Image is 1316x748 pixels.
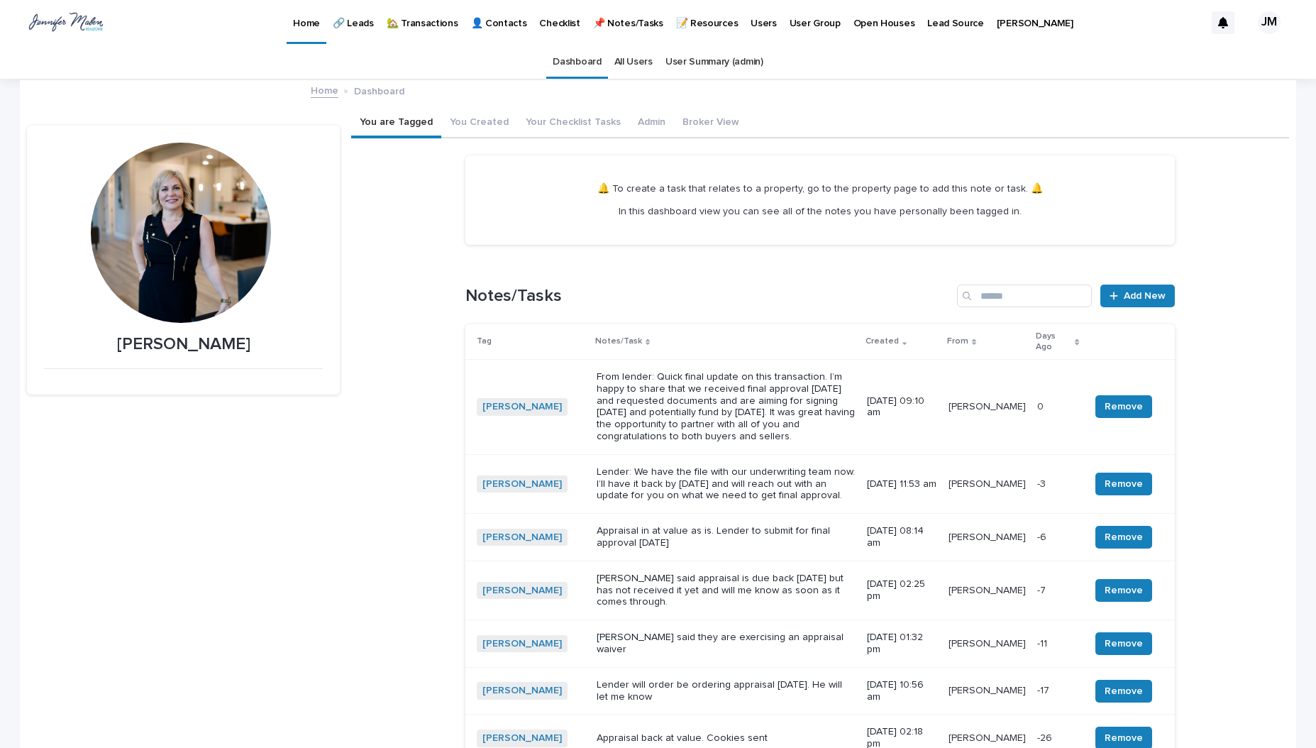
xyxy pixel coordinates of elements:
p: [PERSON_NAME] said appraisal is due back [DATE] but has not received it yet and will me know as s... [597,573,856,608]
p: [DATE] 11:53 am [867,478,937,490]
tr: [PERSON_NAME] [PERSON_NAME] said they are exercising an appraisal waiver[DATE] 01:32 pm[PERSON_NA... [465,620,1175,668]
p: Appraisal in at value as is. Lender to submit for final approval [DATE] [597,525,856,549]
button: Remove [1095,526,1152,549]
tr: [PERSON_NAME] Lender will order be ordering appraisal [DATE]. He will let me know[DATE] 10:56 am[... [465,667,1175,715]
p: [PERSON_NAME] [44,334,323,355]
span: Remove [1105,477,1143,491]
tr: [PERSON_NAME] From lender: Quick final update on this transaction. I’m happy to share that we rec... [465,359,1175,454]
a: All Users [614,45,653,79]
p: [PERSON_NAME] [949,682,1029,697]
button: Your Checklist Tasks [517,109,629,138]
button: Broker View [674,109,748,138]
p: From lender: Quick final update on this transaction. I’m happy to share that we received final ap... [597,371,856,443]
tr: [PERSON_NAME] [PERSON_NAME] said appraisal is due back [DATE] but has not received it yet and wil... [465,561,1175,620]
p: [DATE] 02:25 pm [867,578,937,603]
a: [PERSON_NAME] [482,532,562,544]
button: Admin [629,109,674,138]
span: Remove [1105,400,1143,414]
a: [PERSON_NAME] [482,478,562,490]
img: wuAGYP89SDOeM5CITrc5 [28,9,104,37]
span: Remove [1105,530,1143,544]
button: Remove [1095,632,1152,655]
span: Remove [1105,731,1143,745]
p: [PERSON_NAME] [949,475,1029,490]
p: In this dashboard view you can see all of the notes you have personally been tagged in. [597,205,1043,218]
p: From [947,334,968,349]
p: [PERSON_NAME] said they are exercising an appraisal waiver [597,632,856,656]
a: [PERSON_NAME] [482,638,562,650]
p: 0 [1037,398,1046,413]
p: Tag [477,334,492,349]
a: [PERSON_NAME] [482,401,562,413]
span: Add New [1124,291,1166,301]
a: [PERSON_NAME] [482,732,562,744]
a: [PERSON_NAME] [482,585,562,597]
p: [PERSON_NAME] [949,730,1029,744]
p: [DATE] 10:56 am [867,679,937,703]
h1: Notes/Tasks [465,286,951,307]
button: Remove [1095,473,1152,495]
span: Remove [1105,637,1143,651]
span: Remove [1105,684,1143,698]
p: -26 [1037,730,1055,744]
p: [PERSON_NAME] [949,635,1029,650]
button: Remove [1095,395,1152,418]
input: Search [957,285,1092,307]
a: [PERSON_NAME] [482,685,562,697]
p: [DATE] 08:14 am [867,525,937,549]
a: Home [311,82,338,98]
span: Remove [1105,583,1143,598]
button: You are Tagged [351,109,441,138]
p: Days Ago [1036,329,1072,355]
tr: [PERSON_NAME] Lender: We have the file with our underwriting team now. I’ll have it back by [DATE... [465,454,1175,513]
a: User Summary (admin) [665,45,763,79]
p: Lender will order be ordering appraisal [DATE]. He will let me know [597,679,856,703]
p: 🔔 To create a task that relates to a property, go to the property page to add this note or task. 🔔 [597,182,1043,195]
button: You Created [441,109,517,138]
p: [DATE] 09:10 am [867,395,937,419]
p: -17 [1037,682,1052,697]
tr: [PERSON_NAME] Appraisal in at value as is. Lender to submit for final approval [DATE][DATE] 08:14... [465,514,1175,561]
p: -3 [1037,475,1049,490]
a: Add New [1100,285,1175,307]
p: -11 [1037,635,1050,650]
p: Appraisal back at value. Cookies sent [597,732,856,744]
p: -6 [1037,529,1049,544]
div: JM [1258,11,1281,34]
p: [PERSON_NAME] [949,529,1029,544]
button: Remove [1095,680,1152,703]
p: -7 [1037,582,1049,597]
p: Dashboard [354,82,404,98]
p: Notes/Task [595,334,642,349]
p: Created [866,334,899,349]
p: [PERSON_NAME] [949,582,1029,597]
p: [DATE] 01:32 pm [867,632,937,656]
button: Remove [1095,579,1152,602]
p: [PERSON_NAME] [949,398,1029,413]
a: Dashboard [553,45,601,79]
p: Lender: We have the file with our underwriting team now. I’ll have it back by [DATE] and will rea... [597,466,856,502]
